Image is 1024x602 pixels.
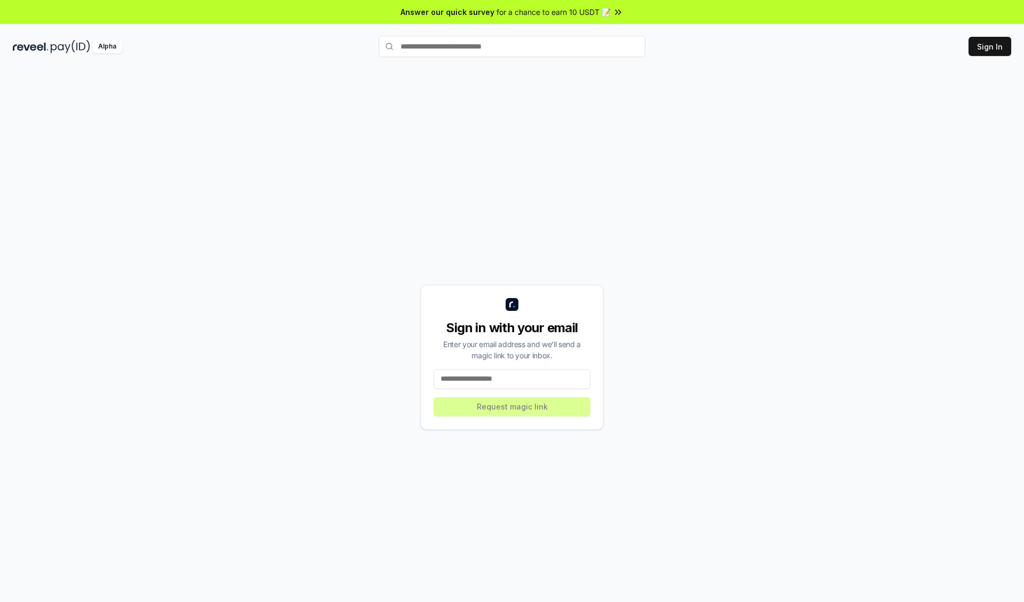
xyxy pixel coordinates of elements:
span: Answer our quick survey [401,6,494,18]
div: Alpha [92,40,122,53]
img: pay_id [51,40,90,53]
img: reveel_dark [13,40,49,53]
div: Sign in with your email [434,319,590,336]
span: for a chance to earn 10 USDT 📝 [497,6,611,18]
img: logo_small [506,298,518,311]
button: Sign In [969,37,1011,56]
div: Enter your email address and we’ll send a magic link to your inbox. [434,339,590,361]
